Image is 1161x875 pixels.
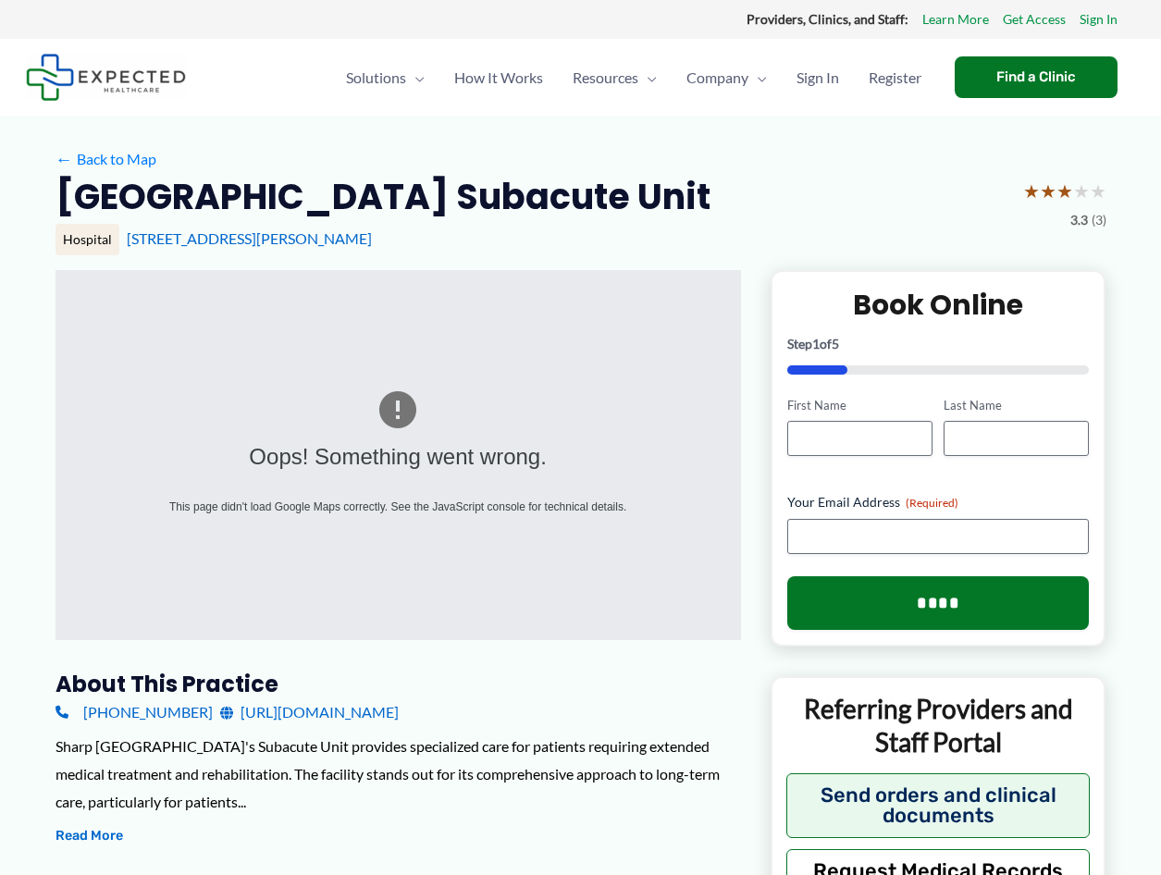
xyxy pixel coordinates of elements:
div: Hospital [56,224,119,255]
h2: [GEOGRAPHIC_DATA] Subacute Unit [56,174,710,219]
a: SolutionsMenu Toggle [331,45,439,110]
a: How It Works [439,45,558,110]
button: Read More [56,825,123,847]
label: Last Name [944,397,1089,414]
button: Send orders and clinical documents [786,773,1091,838]
strong: Providers, Clinics, and Staff: [747,11,908,27]
a: Sign In [782,45,854,110]
a: ResourcesMenu Toggle [558,45,672,110]
span: Menu Toggle [406,45,425,110]
span: Resources [573,45,638,110]
a: CompanyMenu Toggle [672,45,782,110]
span: 5 [832,336,839,351]
span: ★ [1073,174,1090,208]
span: Menu Toggle [748,45,767,110]
span: Register [869,45,921,110]
a: ←Back to Map [56,145,156,173]
span: ★ [1056,174,1073,208]
h3: About this practice [56,670,741,698]
a: Sign In [1080,7,1118,31]
span: ★ [1040,174,1056,208]
div: This page didn't load Google Maps correctly. See the JavaScript console for technical details. [129,497,668,517]
a: [PHONE_NUMBER] [56,698,213,726]
span: Solutions [346,45,406,110]
span: (3) [1092,208,1106,232]
p: Referring Providers and Staff Portal [786,692,1091,759]
div: Oops! Something went wrong. [129,437,668,478]
h2: Book Online [787,287,1090,323]
div: Sharp [GEOGRAPHIC_DATA]'s Subacute Unit provides specialized care for patients requiring extended... [56,733,741,815]
label: Your Email Address [787,493,1090,511]
span: How It Works [454,45,543,110]
a: [STREET_ADDRESS][PERSON_NAME] [127,229,372,247]
span: ★ [1023,174,1040,208]
a: [URL][DOMAIN_NAME] [220,698,399,726]
p: Step of [787,338,1090,351]
a: Get Access [1003,7,1066,31]
span: 3.3 [1070,208,1088,232]
span: 1 [812,336,820,351]
a: Learn More [922,7,989,31]
label: First Name [787,397,933,414]
a: Register [854,45,936,110]
span: (Required) [906,496,958,510]
span: ★ [1090,174,1106,208]
img: Expected Healthcare Logo - side, dark font, small [26,54,186,101]
a: Find a Clinic [955,56,1118,98]
span: ← [56,150,73,167]
span: Menu Toggle [638,45,657,110]
span: Company [686,45,748,110]
nav: Primary Site Navigation [331,45,936,110]
span: Sign In [797,45,839,110]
